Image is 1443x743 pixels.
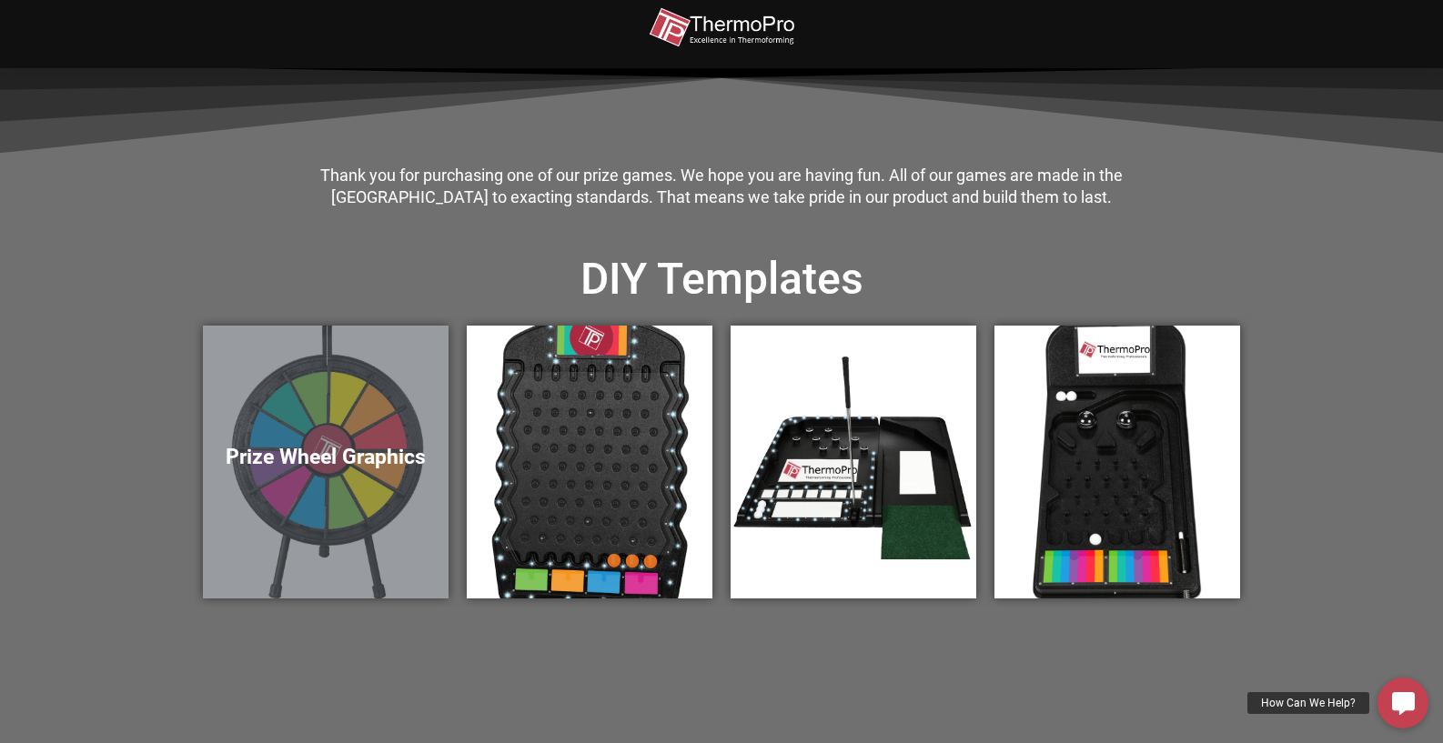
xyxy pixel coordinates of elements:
a: Prize Wheel Graphics [203,326,449,598]
img: thermopro-logo-non-iso [649,7,794,48]
h5: Prize Wheel Graphics [221,445,430,470]
h2: DIY Templates [203,251,1240,307]
a: How Can We Help? [1377,678,1428,728]
div: Thank you for purchasing one of our prize games. We hope you are having fun. All of our games are... [307,165,1136,210]
div: How Can We Help? [1247,692,1369,714]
